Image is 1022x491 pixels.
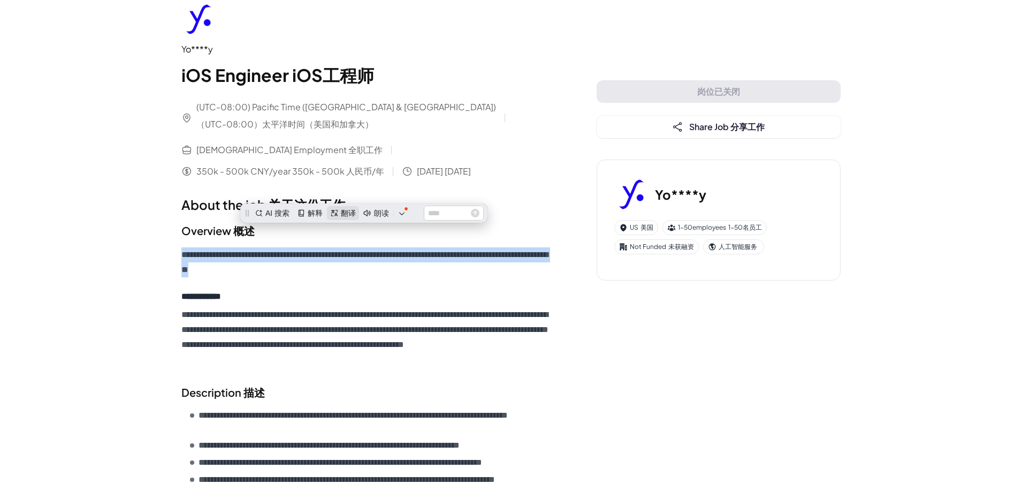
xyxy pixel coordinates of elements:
span: 关于这份工作 [268,197,345,213]
span: 描述 [243,386,265,399]
span: Share Job [689,121,765,132]
img: Yo [614,177,649,211]
h2: Description [181,384,554,401]
h1: iOS Engineer [181,62,554,88]
span: [DATE] [417,165,471,178]
span: 美国 [640,223,653,231]
span: 350k - 500k CNY/year [196,165,384,178]
div: 1-50 employees [662,220,767,235]
span: [DATE] [445,165,471,177]
span: 概述 [233,224,255,237]
span: 未获融资 [668,243,694,251]
div: Not Funded [614,239,699,254]
img: Yo [181,2,216,36]
span: 全职工作 [348,144,383,155]
span: 350k - 500k 人民币/年 [292,165,384,177]
span: 分享工作 [730,121,765,132]
div: 人工智能服务 [703,239,764,254]
span: (UTC-08:00) Pacific Time ([GEOGRAPHIC_DATA] & [GEOGRAPHIC_DATA]) [196,101,496,135]
h1: About the job [181,195,554,214]
button: Share Job 分享工作 [597,116,841,138]
h2: Overview [181,223,554,239]
span: （UTC-08:00）太平洋时间（美国和加拿大） [196,118,373,130]
div: US [614,220,658,235]
span: [DEMOGRAPHIC_DATA] Employment [196,143,383,156]
span: 1-50名员工 [728,223,762,231]
span: iOS工程师 [292,64,374,86]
